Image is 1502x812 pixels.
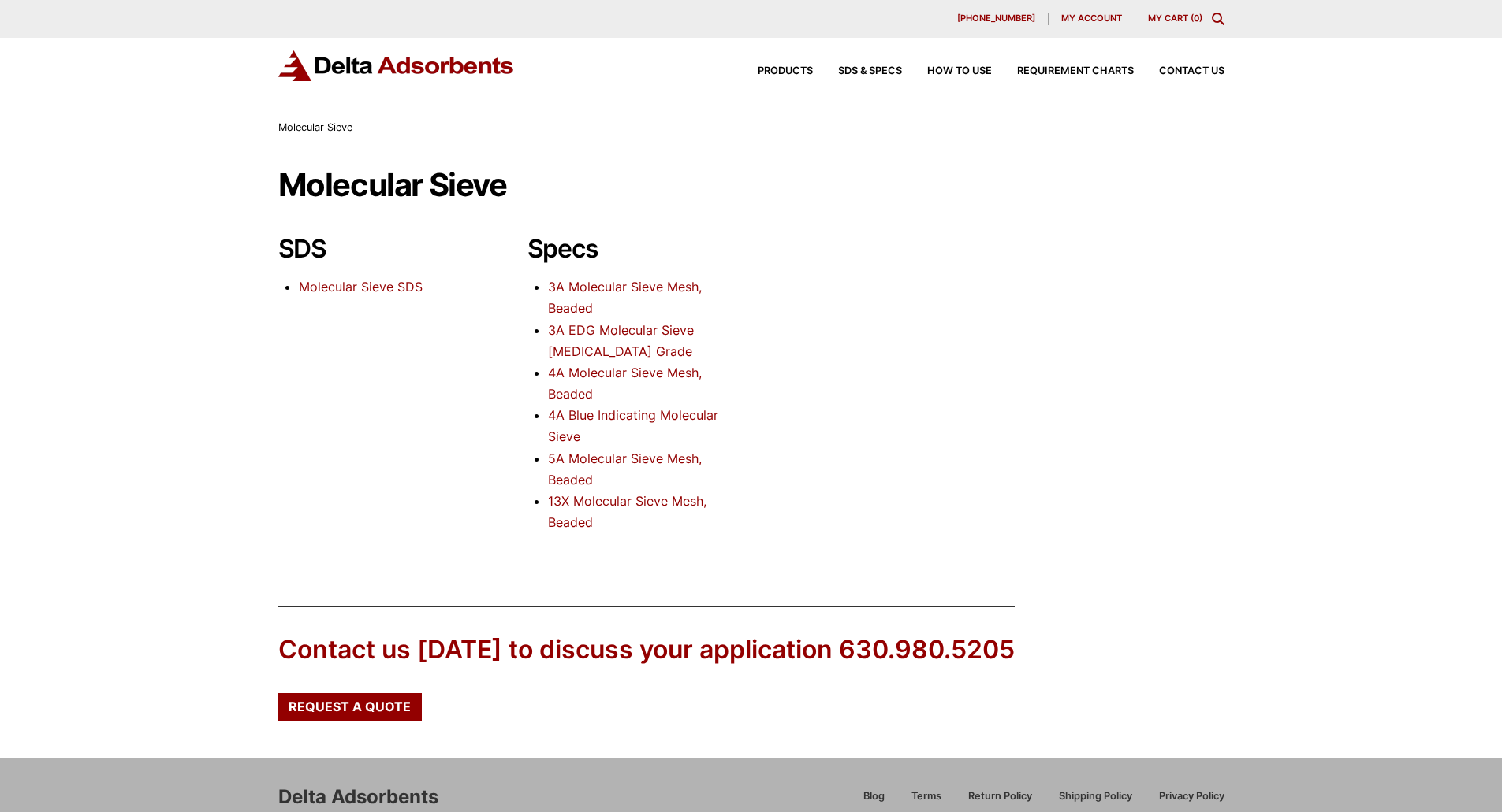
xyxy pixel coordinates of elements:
[992,66,1134,76] a: Requirement Charts
[1194,13,1199,24] span: 0
[902,66,992,76] a: How to Use
[911,792,941,802] span: Terms
[968,792,1032,802] span: Return Policy
[732,66,813,76] a: Products
[278,168,1224,202] h1: Molecular Sieve
[927,66,992,76] span: How to Use
[548,279,702,316] a: 3A Molecular Sieve Mesh, Beaded
[548,493,706,530] a: 13X Molecular Sieve Mesh, Beaded
[548,322,694,359] a: 3A EDG Molecular Sieve [MEDICAL_DATA] Grade
[278,234,477,264] h2: SDS
[1134,66,1224,76] a: Contact Us
[1148,13,1202,24] a: My Cart (0)
[289,700,411,713] span: Request a Quote
[1159,66,1224,76] span: Contact Us
[527,234,726,264] h2: Specs
[278,632,1015,668] div: Contact us [DATE] to discuss your application 630.980.5205
[1212,13,1224,25] div: Toggle Modal Content
[548,365,702,402] a: 4A Molecular Sieve Mesh, Beaded
[1017,66,1134,76] span: Requirement Charts
[278,121,352,133] span: Molecular Sieve
[945,13,1049,25] a: [PHONE_NUMBER]
[1049,13,1135,25] a: My account
[548,407,718,444] a: 4A Blue Indicating Molecular Sieve
[1059,792,1132,802] span: Shipping Policy
[813,66,902,76] a: SDS & SPECS
[957,14,1035,23] span: [PHONE_NUMBER]
[548,450,702,488] a: 5A Molecular Sieve Mesh, Beaded
[758,66,813,76] span: Products
[299,279,423,295] a: Molecular Sieve SDS
[838,66,902,76] span: SDS & SPECS
[1159,792,1224,802] span: Privacy Policy
[278,693,422,720] a: Request a Quote
[863,792,885,802] span: Blog
[278,784,438,810] div: Delta Adsorbents
[1061,14,1122,23] span: My account
[278,50,515,81] img: Delta Adsorbents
